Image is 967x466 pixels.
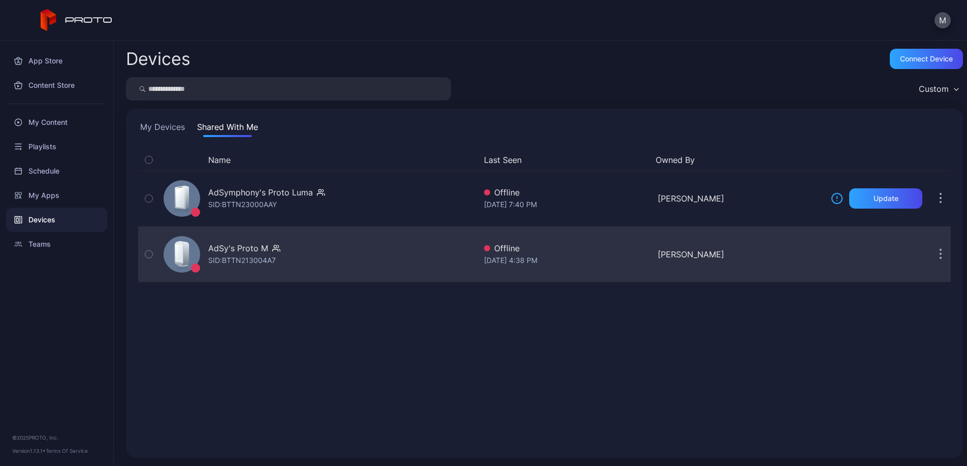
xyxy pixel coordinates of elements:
a: Content Store [6,73,107,97]
button: Name [208,154,231,166]
div: SID: BTTN23000AAY [208,198,277,211]
div: Update Device [827,154,918,166]
a: Devices [6,208,107,232]
div: [PERSON_NAME] [658,248,823,260]
div: AdSy's Proto M [208,242,268,254]
div: Offline [484,242,649,254]
div: SID: BTTN213004A7 [208,254,276,267]
div: Custom [919,84,949,94]
button: Update [849,188,922,209]
a: Terms Of Service [46,448,88,454]
button: Owned By [656,154,819,166]
div: Connect device [900,55,953,63]
a: App Store [6,49,107,73]
div: [DATE] 7:40 PM [484,198,649,211]
a: Playlists [6,135,107,159]
h2: Devices [126,50,190,68]
button: Shared With Me [195,121,260,137]
a: My Apps [6,183,107,208]
button: Custom [914,77,963,101]
div: © 2025 PROTO, Inc. [12,434,101,442]
a: Teams [6,232,107,256]
div: [DATE] 4:38 PM [484,254,649,267]
div: Offline [484,186,649,198]
button: Last Seen [484,154,647,166]
div: Update [874,194,898,203]
div: Options [930,154,951,166]
a: My Content [6,110,107,135]
button: Connect device [890,49,963,69]
div: AdSymphony's Proto Luma [208,186,313,198]
a: Schedule [6,159,107,183]
span: Version 1.13.1 • [12,448,46,454]
div: [PERSON_NAME] [658,192,823,205]
button: M [934,12,951,28]
button: My Devices [138,121,187,137]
